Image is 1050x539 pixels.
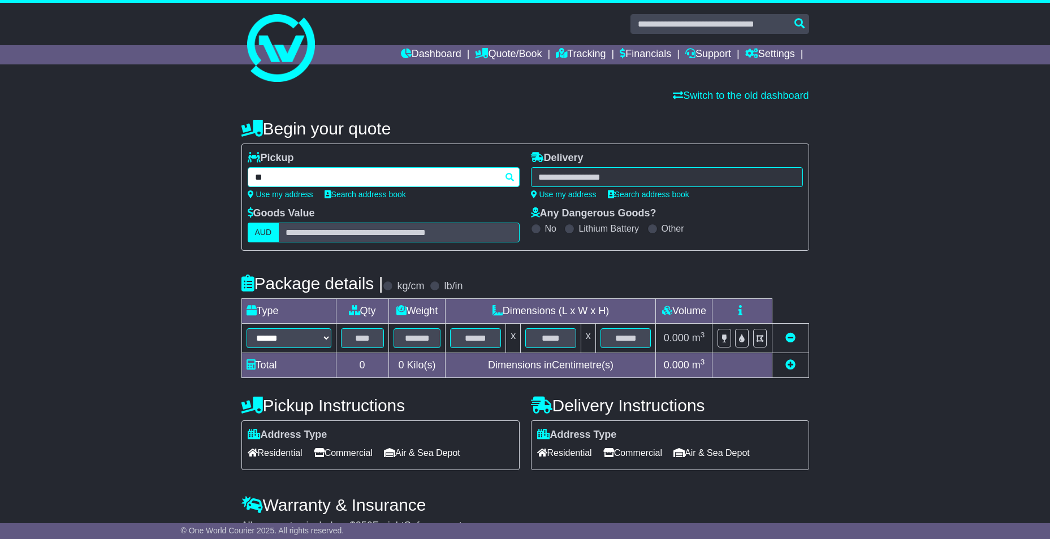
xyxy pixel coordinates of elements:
label: Lithium Battery [578,223,639,234]
a: Use my address [531,190,597,199]
a: Tracking [556,45,606,64]
label: No [545,223,556,234]
span: Residential [537,444,592,462]
label: kg/cm [397,280,424,293]
label: Address Type [537,429,617,441]
typeahead: Please provide city [248,167,520,187]
label: Any Dangerous Goods? [531,207,656,220]
label: lb/in [444,280,463,293]
a: Settings [745,45,795,64]
td: Dimensions in Centimetre(s) [446,353,656,378]
td: 0 [336,353,388,378]
a: Search address book [608,190,689,199]
label: AUD [248,223,279,242]
td: x [506,324,521,353]
span: © One World Courier 2025. All rights reserved. [181,526,344,535]
label: Other [662,223,684,234]
h4: Warranty & Insurance [241,495,809,514]
span: Air & Sea Depot [673,444,750,462]
span: Residential [248,444,303,462]
td: Type [241,299,336,324]
span: 250 [356,520,373,531]
a: Remove this item [785,332,796,344]
span: 0.000 [664,359,689,371]
span: m [692,332,705,344]
a: Use my address [248,190,313,199]
td: Total [241,353,336,378]
span: m [692,359,705,371]
label: Pickup [248,152,294,164]
a: Switch to the old dashboard [673,90,809,101]
a: Add new item [785,359,796,371]
label: Address Type [248,429,327,441]
td: Weight [388,299,446,324]
label: Delivery [531,152,584,164]
sup: 3 [701,358,705,366]
a: Quote/Book [475,45,542,64]
span: Commercial [603,444,662,462]
a: Dashboard [401,45,461,64]
span: 0 [398,359,404,371]
h4: Begin your quote [241,119,809,138]
h4: Delivery Instructions [531,396,809,415]
td: x [581,324,595,353]
h4: Package details | [241,274,383,293]
td: Qty [336,299,388,324]
h4: Pickup Instructions [241,396,520,415]
sup: 3 [701,331,705,339]
a: Financials [620,45,671,64]
td: Volume [656,299,712,324]
a: Search address book [325,190,406,199]
span: Commercial [314,444,373,462]
span: Air & Sea Depot [384,444,460,462]
td: Kilo(s) [388,353,446,378]
div: All our quotes include a $ FreightSafe warranty. [241,520,809,532]
label: Goods Value [248,207,315,220]
a: Support [685,45,731,64]
span: 0.000 [664,332,689,344]
td: Dimensions (L x W x H) [446,299,656,324]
